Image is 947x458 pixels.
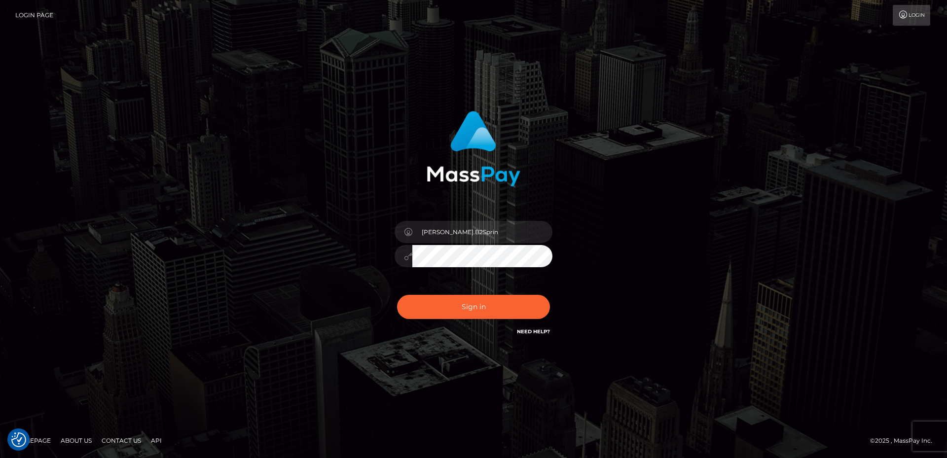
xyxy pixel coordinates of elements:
[427,111,520,186] img: MassPay Login
[15,5,53,26] a: Login Page
[397,295,550,319] button: Sign in
[57,433,96,448] a: About Us
[517,328,550,335] a: Need Help?
[893,5,930,26] a: Login
[147,433,166,448] a: API
[11,433,55,448] a: Homepage
[11,432,26,447] button: Consent Preferences
[11,432,26,447] img: Revisit consent button
[98,433,145,448] a: Contact Us
[412,221,552,243] input: Username...
[870,435,940,446] div: © 2025 , MassPay Inc.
